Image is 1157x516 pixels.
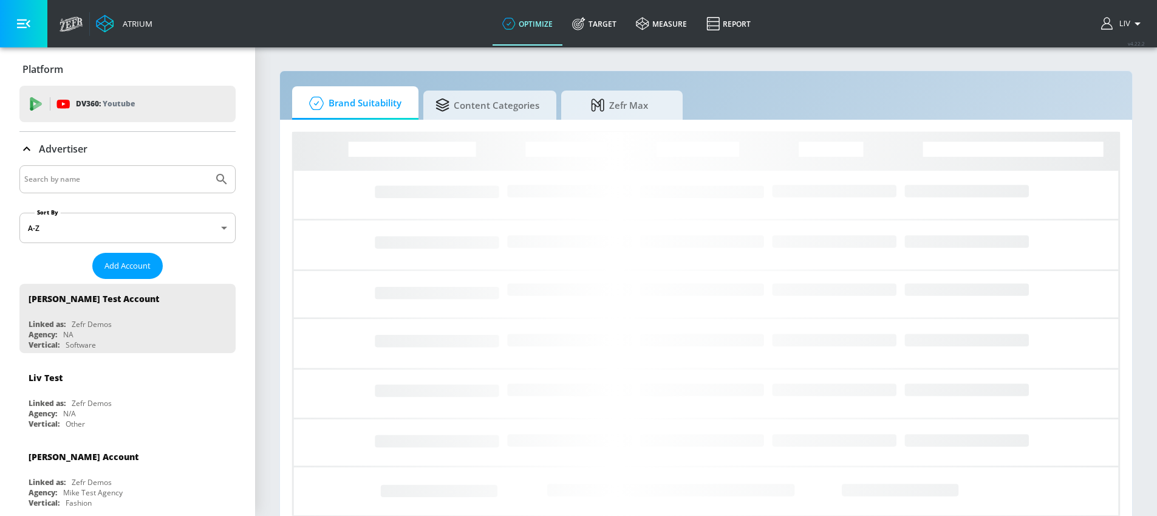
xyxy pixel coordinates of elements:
span: Zefr Max [573,91,666,120]
input: Search by name [24,171,208,187]
div: Other [66,419,85,429]
span: Add Account [104,259,151,273]
p: Youtube [103,97,135,110]
div: A-Z [19,213,236,243]
div: Linked as: [29,319,66,329]
div: NA [63,329,73,340]
p: DV360: [76,97,135,111]
div: Software [66,340,96,350]
div: N/A [63,408,76,419]
div: Vertical: [29,340,60,350]
span: Content Categories [435,91,539,120]
div: Mike Test Agency [63,487,123,498]
button: Add Account [92,253,163,279]
div: Zefr Demos [72,477,112,487]
div: Agency: [29,408,57,419]
span: login as: liv.ho@zefr.com [1114,19,1130,28]
p: Platform [22,63,63,76]
div: [PERSON_NAME] Test Account [29,293,159,304]
div: [PERSON_NAME] Account [29,451,138,463]
a: Report [697,2,760,46]
div: Platform [19,52,236,86]
div: [PERSON_NAME] Test AccountLinked as:Zefr DemosAgency:NAVertical:Software [19,284,236,353]
div: Liv TestLinked as:Zefr DemosAgency:N/AVertical:Other [19,363,236,432]
div: Agency: [29,329,57,340]
a: Target [562,2,626,46]
div: Linked as: [29,398,66,408]
div: [PERSON_NAME] AccountLinked as:Zefr DemosAgency:Mike Test AgencyVertical:Fashion [19,442,236,511]
div: Atrium [118,18,152,29]
div: Fashion [66,498,92,508]
div: Advertiser [19,132,236,166]
div: Zefr Demos [72,398,112,408]
div: Vertical: [29,498,60,508]
div: Agency: [29,487,57,498]
div: Liv Test [29,372,63,384]
div: DV360: Youtube [19,86,236,122]
button: Liv [1101,16,1145,31]
span: v 4.22.2 [1128,40,1145,47]
div: Vertical: [29,419,60,429]
div: Linked as: [29,477,66,487]
span: Brand Suitability [304,89,401,118]
a: Atrium [96,15,152,33]
div: Zefr Demos [72,319,112,329]
a: optimize [493,2,562,46]
label: Sort By [35,208,61,216]
p: Advertiser [39,142,87,156]
a: measure [626,2,697,46]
